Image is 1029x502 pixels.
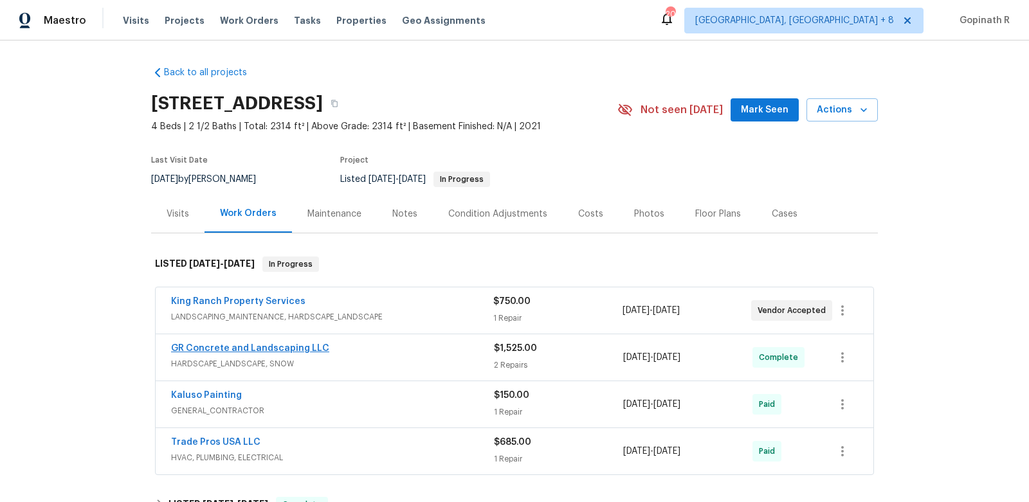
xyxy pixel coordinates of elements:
div: Notes [392,208,417,220]
div: LISTED [DATE]-[DATE]In Progress [151,244,878,285]
a: Back to all projects [151,66,275,79]
div: Visits [167,208,189,220]
span: [DATE] [653,353,680,362]
span: Tasks [294,16,321,25]
h6: LISTED [155,256,255,272]
button: Mark Seen [731,98,799,122]
span: Work Orders [220,14,278,27]
div: Work Orders [220,207,277,220]
span: $750.00 [493,297,531,306]
span: - [369,175,426,184]
span: LANDSCAPING_MAINTENANCE, HARDSCAPE_LANDSCAPE [171,310,493,323]
div: 1 Repair [494,406,623,418]
span: Vendor Accepted [758,304,831,317]
a: Kaluso Painting [171,391,242,400]
span: [DATE] [623,400,650,409]
button: Actions [806,98,878,122]
div: Maintenance [307,208,361,220]
span: Gopinath R [954,14,1010,27]
span: Not seen [DATE] [641,103,723,116]
span: Projects [165,14,205,27]
span: [DATE] [653,400,680,409]
span: $1,525.00 [494,344,537,353]
span: [DATE] [399,175,426,184]
a: King Ranch Property Services [171,297,305,306]
span: Listed [340,175,490,184]
span: - [623,445,680,458]
a: Trade Pros USA LLC [171,438,260,447]
span: [GEOGRAPHIC_DATA], [GEOGRAPHIC_DATA] + 8 [695,14,894,27]
span: GENERAL_CONTRACTOR [171,404,494,417]
span: In Progress [264,258,318,271]
div: 1 Repair [494,453,623,465]
span: Geo Assignments [402,14,486,27]
span: $150.00 [494,391,529,400]
div: Condition Adjustments [448,208,547,220]
span: Complete [759,351,803,364]
span: [DATE] [653,306,680,315]
span: - [623,351,680,364]
span: Last Visit Date [151,156,208,164]
span: - [623,398,680,411]
span: [DATE] [623,353,650,362]
span: Properties [336,14,387,27]
span: HARDSCAPE_LANDSCAPE, SNOW [171,357,494,370]
span: [DATE] [623,306,650,315]
div: by [PERSON_NAME] [151,172,271,187]
span: [DATE] [189,259,220,268]
div: Costs [578,208,603,220]
span: [DATE] [369,175,396,184]
span: - [189,259,255,268]
span: [DATE] [224,259,255,268]
div: Floor Plans [695,208,741,220]
span: - [623,304,680,317]
span: Actions [817,102,868,118]
button: Copy Address [323,92,346,115]
span: Maestro [44,14,86,27]
span: [DATE] [653,447,680,456]
div: Photos [634,208,664,220]
span: Paid [759,398,780,411]
span: [DATE] [151,175,178,184]
div: 2 Repairs [494,359,623,372]
span: HVAC, PLUMBING, ELECTRICAL [171,451,494,464]
span: 4 Beds | 2 1/2 Baths | Total: 2314 ft² | Above Grade: 2314 ft² | Basement Finished: N/A | 2021 [151,120,617,133]
div: Cases [772,208,797,220]
span: Visits [123,14,149,27]
span: Project [340,156,369,164]
div: 200 [666,8,675,21]
span: Paid [759,445,780,458]
span: Mark Seen [741,102,788,118]
span: $685.00 [494,438,531,447]
h2: [STREET_ADDRESS] [151,97,323,110]
a: GR Concrete and Landscaping LLC [171,344,329,353]
span: [DATE] [623,447,650,456]
div: 1 Repair [493,312,622,325]
span: In Progress [435,175,489,183]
